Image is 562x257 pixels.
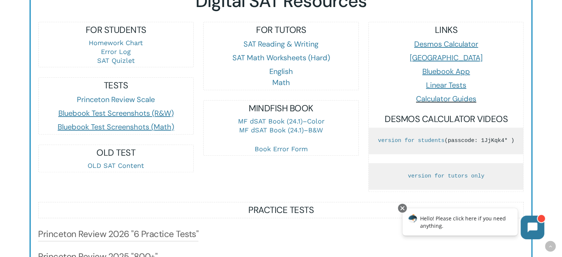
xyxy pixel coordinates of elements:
[408,173,484,179] a: version for tutors only
[77,95,155,104] a: Princeton Review Scale
[204,24,358,36] h5: FOR TUTORS
[410,53,483,62] a: [GEOGRAPHIC_DATA]
[89,39,143,47] a: Homework Chart
[101,48,131,55] a: Error Log
[39,24,193,36] h5: FOR STUDENTS
[204,102,358,114] h5: MINDFISH BOOK
[422,67,470,76] a: Bluebook App
[269,67,293,76] a: English
[378,138,445,144] a: version for students
[38,228,198,240] a: Princeton Review 2026 "6 Practice Tests"
[416,94,476,104] a: Calculator Guides
[426,80,466,90] a: Linear Tests
[232,53,330,62] a: SAT Math Worksheets (Hard)
[58,122,174,132] a: Bluebook Test Screenshots (Math)
[272,78,290,87] a: Math
[58,108,174,118] a: Bluebook Test Screenshots (R&W)
[39,204,524,216] h5: PRACTICE TESTS
[369,24,523,36] h5: LINKS
[243,39,319,49] a: SAT Reading & Writing
[238,117,324,125] a: MF dSAT Book (24.1)–Color
[239,126,323,134] a: MF dSAT Book (24.1)–B&W
[39,147,193,159] h5: OLD TEST
[369,113,523,125] h5: DESMOS CALCULATOR VIDEOS
[254,145,307,153] a: Book Error Form
[369,128,523,154] pre: (passcode: 1JjKqk4* )
[395,202,552,247] iframe: Chatbot
[97,57,135,64] a: SAT Quizlet
[39,80,193,91] h5: TESTS
[414,39,478,49] a: Desmos Calculator
[88,162,144,169] a: OLD SAT Content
